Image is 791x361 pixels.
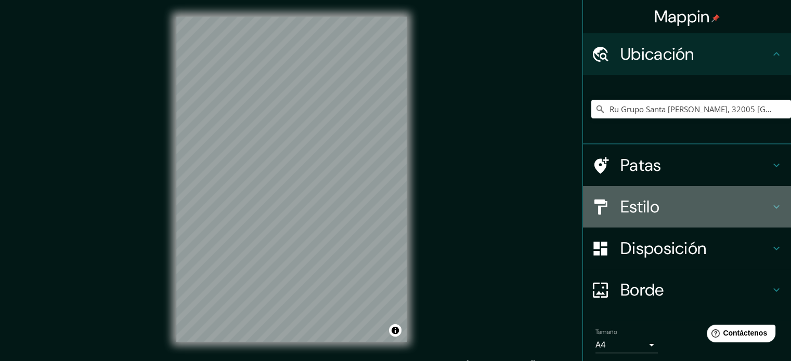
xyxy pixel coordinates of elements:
[711,14,720,22] img: pin-icon.png
[176,17,407,342] canvas: Mapa
[620,196,659,218] font: Estilo
[654,6,710,28] font: Mappin
[583,269,791,311] div: Borde
[583,186,791,228] div: Estilo
[698,320,780,350] iframe: Lanzador de widgets de ayuda
[595,328,617,336] font: Tamaño
[620,237,706,259] font: Disposición
[595,339,606,350] font: A4
[620,154,662,176] font: Patas
[583,144,791,186] div: Patas
[583,33,791,75] div: Ubicación
[620,43,694,65] font: Ubicación
[595,337,658,353] div: A4
[583,228,791,269] div: Disposición
[591,100,791,118] input: Elige tu ciudad o zona
[620,279,664,301] font: Borde
[389,324,401,337] button: Activar o desactivar atribución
